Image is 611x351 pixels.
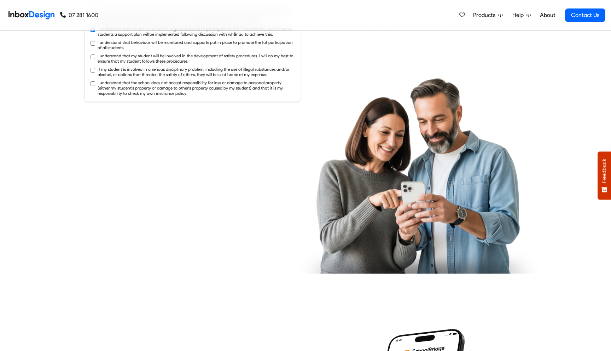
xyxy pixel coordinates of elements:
[473,11,498,19] span: Products
[60,11,98,19] a: 07 281 1600
[98,26,294,37] label: I understand that the school will encourage all students to participate to their full potential, ...
[510,8,534,22] a: Help
[598,151,611,200] button: Feedback - Show survey
[512,11,526,19] span: Help
[565,8,605,22] a: Contact Us
[98,40,294,50] label: I understand that behaviour will be monitored and supports put in place to promote the full parti...
[98,53,294,64] label: I understand that my student will be involved in the development of safety procedures. I will do ...
[470,8,506,22] a: Products
[538,8,557,22] a: About
[98,80,294,96] label: I understand that the school does not accept responsibility for loss or damage to personal proper...
[98,67,294,77] label: If my student is involved in a serious disciplinary problem, including the use of illegal substan...
[601,159,607,183] span: Feedback
[297,77,540,274] img: parents_using_phone.png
